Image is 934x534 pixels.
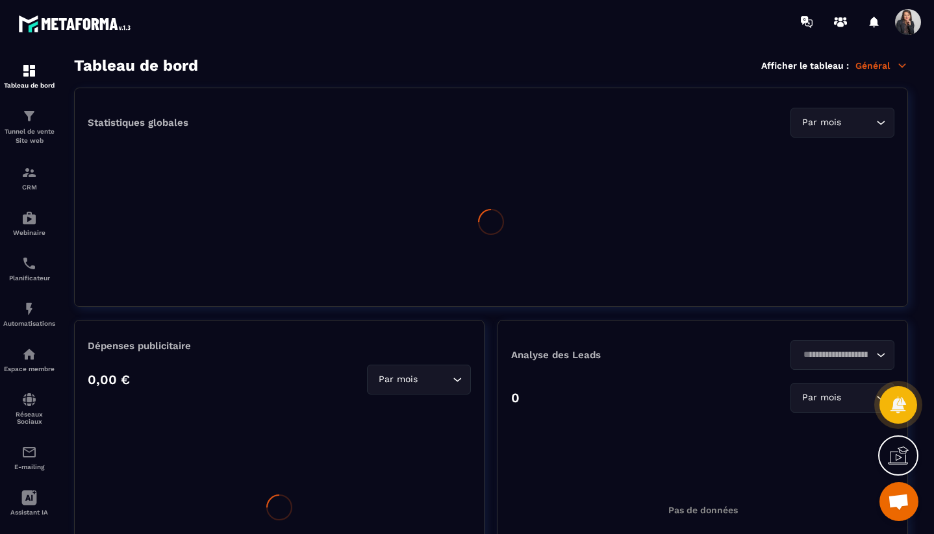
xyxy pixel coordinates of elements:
img: formation [21,108,37,124]
img: social-network [21,392,37,407]
a: formationformationTableau de bord [3,53,55,99]
a: formationformationCRM [3,155,55,200]
div: Ouvrir le chat [879,482,918,521]
p: CRM [3,184,55,191]
p: Analyse des Leads [511,349,703,361]
span: Par mois [799,391,844,405]
div: Search for option [790,340,894,370]
div: Search for option [367,365,471,394]
span: Par mois [799,115,844,130]
p: Pas de données [668,505,738,515]
p: Général [855,60,908,71]
p: Espace membre [3,365,55,372]
p: Afficher le tableau : [761,60,849,71]
a: formationformationTunnel de vente Site web [3,99,55,155]
p: Planificateur [3,274,55,282]
p: Statistiques globales [88,117,188,128]
p: Tunnel de vente Site web [3,127,55,145]
p: Automatisations [3,320,55,327]
input: Search for option [844,391,873,405]
p: E-mailing [3,463,55,470]
img: scheduler [21,256,37,271]
input: Search for option [799,348,873,362]
a: social-networksocial-networkRéseaux Sociaux [3,382,55,435]
a: automationsautomationsAutomatisations [3,291,55,337]
p: Webinaire [3,229,55,236]
img: email [21,444,37,460]
img: automations [21,210,37,226]
div: Search for option [790,108,894,138]
p: Dépenses publicitaire [88,340,471,352]
a: emailemailE-mailing [3,435,55,480]
img: formation [21,63,37,79]
img: logo [18,12,135,36]
a: Assistant IA [3,480,55,526]
input: Search for option [420,372,449,387]
p: 0 [511,390,520,406]
img: automations [21,301,37,317]
p: Tableau de bord [3,82,55,89]
a: automationsautomationsWebinaire [3,200,55,246]
span: Par mois [375,372,420,387]
p: Assistant IA [3,509,55,516]
h3: Tableau de bord [74,56,198,75]
a: automationsautomationsEspace membre [3,337,55,382]
input: Search for option [844,115,873,130]
a: schedulerschedulerPlanificateur [3,246,55,291]
p: 0,00 € [88,372,130,387]
img: automations [21,346,37,362]
p: Réseaux Sociaux [3,411,55,425]
div: Search for option [790,383,894,413]
img: formation [21,165,37,180]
